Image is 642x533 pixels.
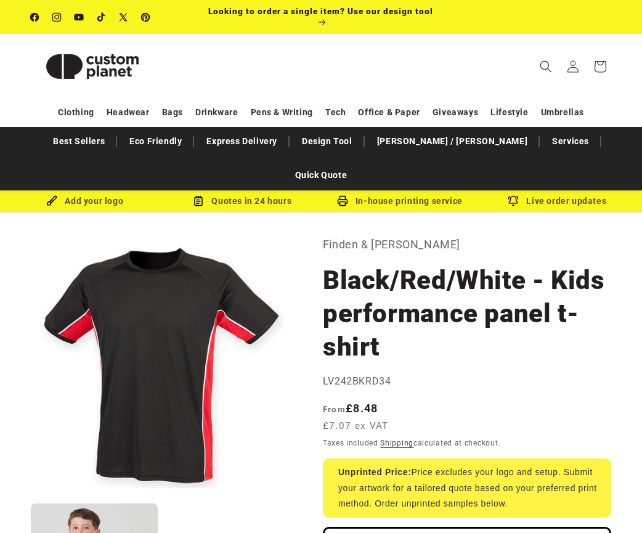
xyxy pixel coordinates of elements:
[162,102,183,123] a: Bags
[323,404,346,414] span: From
[433,102,478,123] a: Giveaways
[337,195,348,206] img: In-house printing
[31,39,154,94] img: Custom Planet
[251,102,313,123] a: Pens & Writing
[107,102,150,123] a: Headwear
[508,195,519,206] img: Order updates
[323,235,611,254] p: Finden & [PERSON_NAME]
[479,193,636,209] div: Live order updates
[338,467,412,477] strong: Unprinted Price:
[323,458,611,518] div: Price excludes your logo and setup. Submit your artwork for a tailored quote based on your prefer...
[323,375,391,387] span: LV242BKRD34
[47,131,111,152] a: Best Sellers
[296,131,359,152] a: Design Tool
[323,419,389,433] span: £7.07 ex VAT
[200,131,283,152] a: Express Delivery
[208,6,433,16] span: Looking to order a single item? Use our design tool
[532,53,559,80] summary: Search
[123,131,188,152] a: Eco Friendly
[26,34,159,99] a: Custom Planet
[164,193,322,209] div: Quotes in 24 hours
[46,195,57,206] img: Brush Icon
[546,131,595,152] a: Services
[358,102,420,123] a: Office & Paper
[58,102,94,123] a: Clothing
[371,131,534,152] a: [PERSON_NAME] / [PERSON_NAME]
[289,165,354,186] a: Quick Quote
[323,402,378,415] strong: £8.48
[323,264,611,364] h1: Black/Red/White - Kids performance panel t-shirt
[541,102,584,123] a: Umbrellas
[323,437,611,449] div: Taxes included. calculated at checkout.
[380,439,413,447] a: Shipping
[193,195,204,206] img: Order Updates Icon
[195,102,238,123] a: Drinkware
[490,102,528,123] a: Lifestyle
[325,102,346,123] a: Tech
[321,193,479,209] div: In-house printing service
[6,193,164,209] div: Add your logo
